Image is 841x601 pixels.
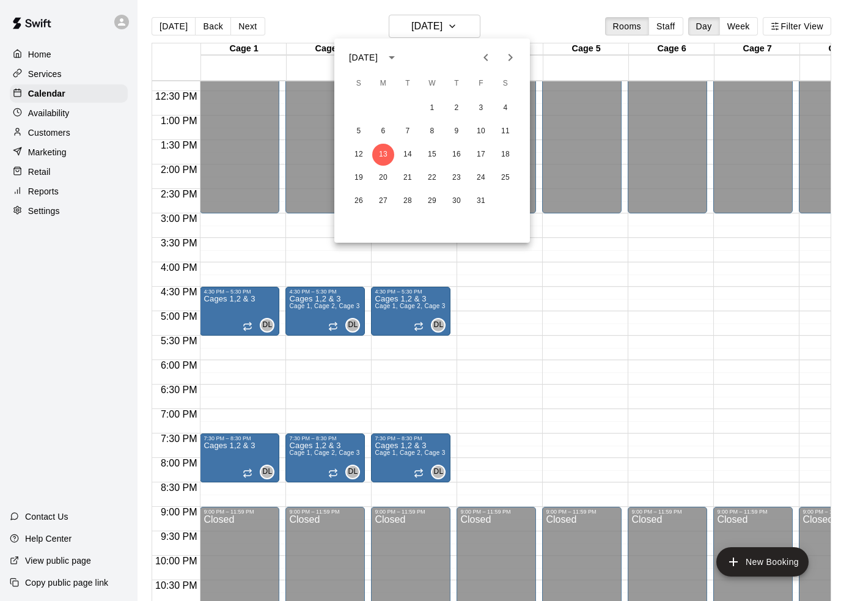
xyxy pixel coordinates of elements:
button: 30 [446,190,468,212]
button: 1 [421,97,443,119]
button: 21 [397,167,419,189]
button: 20 [372,167,394,189]
button: Next month [498,45,523,70]
button: 26 [348,190,370,212]
button: 14 [397,144,419,166]
span: Sunday [348,72,370,96]
button: 29 [421,190,443,212]
button: 3 [470,97,492,119]
button: 16 [446,144,468,166]
span: Wednesday [421,72,443,96]
button: 10 [470,120,492,142]
button: 24 [470,167,492,189]
span: Saturday [494,72,516,96]
span: Thursday [446,72,468,96]
button: 9 [446,120,468,142]
button: 6 [372,120,394,142]
button: 25 [494,167,516,189]
button: 5 [348,120,370,142]
button: calendar view is open, switch to year view [381,47,402,68]
button: 11 [494,120,516,142]
button: Previous month [474,45,498,70]
div: [DATE] [349,51,378,64]
button: 7 [397,120,419,142]
button: 27 [372,190,394,212]
button: 19 [348,167,370,189]
button: 15 [421,144,443,166]
span: Tuesday [397,72,419,96]
button: 23 [446,167,468,189]
button: 8 [421,120,443,142]
button: 2 [446,97,468,119]
button: 12 [348,144,370,166]
button: 4 [494,97,516,119]
button: 18 [494,144,516,166]
button: 28 [397,190,419,212]
button: 22 [421,167,443,189]
span: Monday [372,72,394,96]
button: 17 [470,144,492,166]
button: 31 [470,190,492,212]
span: Friday [470,72,492,96]
button: 13 [372,144,394,166]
